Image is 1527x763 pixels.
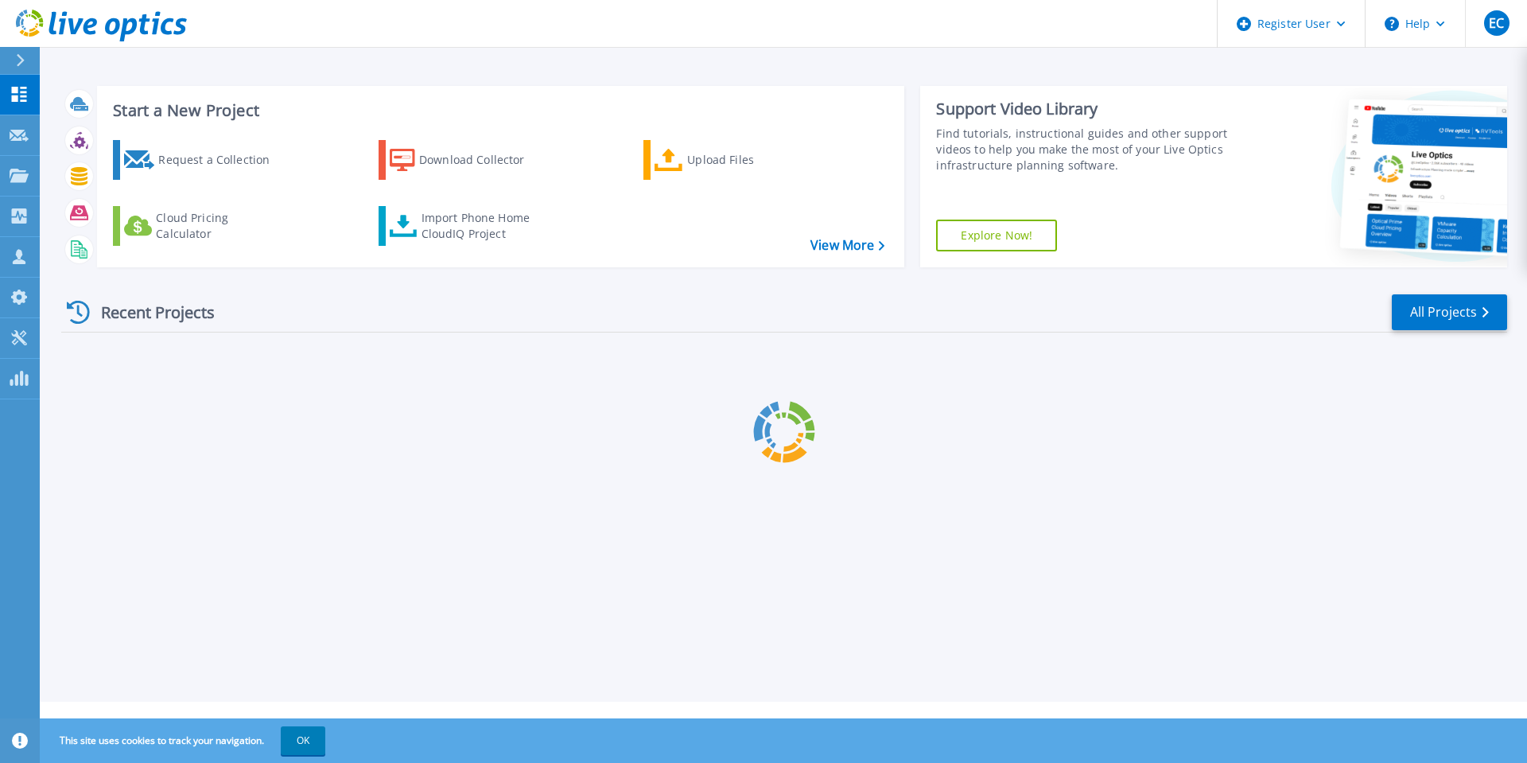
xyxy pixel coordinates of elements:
[158,144,286,176] div: Request a Collection
[61,293,236,332] div: Recent Projects
[379,140,556,180] a: Download Collector
[936,99,1235,119] div: Support Video Library
[281,726,325,755] button: OK
[113,140,290,180] a: Request a Collection
[936,220,1057,251] a: Explore Now!
[810,238,884,253] a: View More
[422,210,546,242] div: Import Phone Home CloudIQ Project
[687,144,814,176] div: Upload Files
[113,102,884,119] h3: Start a New Project
[1489,17,1504,29] span: EC
[156,210,283,242] div: Cloud Pricing Calculator
[113,206,290,246] a: Cloud Pricing Calculator
[419,144,546,176] div: Download Collector
[643,140,821,180] a: Upload Files
[936,126,1235,173] div: Find tutorials, instructional guides and other support videos to help you make the most of your L...
[1392,294,1507,330] a: All Projects
[44,726,325,755] span: This site uses cookies to track your navigation.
